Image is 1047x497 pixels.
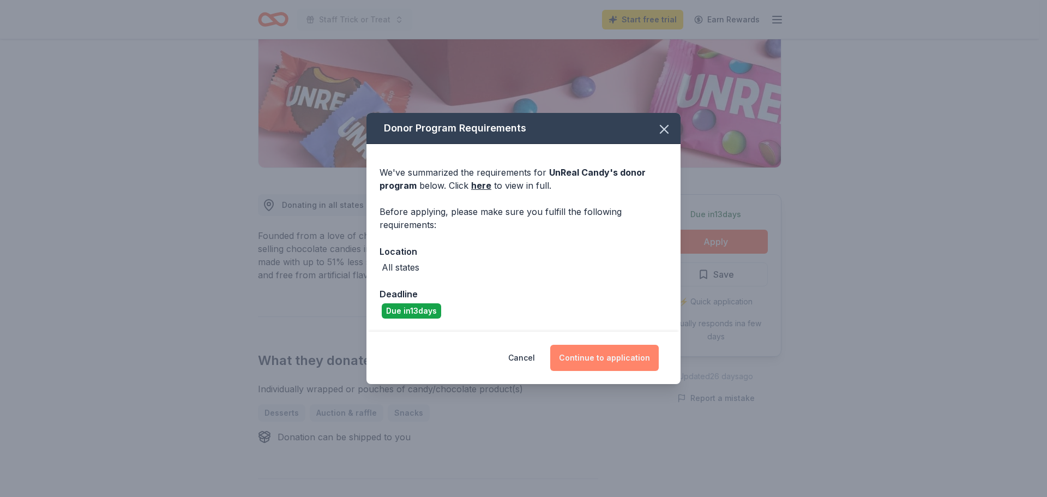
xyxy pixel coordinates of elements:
[366,113,681,144] div: Donor Program Requirements
[550,345,659,371] button: Continue to application
[380,244,667,259] div: Location
[380,287,667,301] div: Deadline
[380,205,667,231] div: Before applying, please make sure you fulfill the following requirements:
[508,345,535,371] button: Cancel
[380,166,667,192] div: We've summarized the requirements for below. Click to view in full.
[471,179,491,192] a: here
[382,303,441,319] div: Due in 13 days
[382,261,419,274] div: All states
